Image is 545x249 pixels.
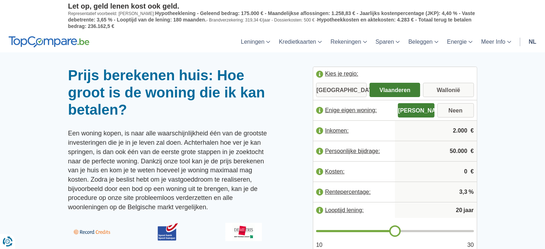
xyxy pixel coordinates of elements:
label: Kosten: [313,164,395,179]
label: [PERSON_NAME] [398,103,434,118]
a: Beleggen [404,31,443,52]
input: | [398,121,474,140]
a: nl [525,31,541,52]
label: [GEOGRAPHIC_DATA] [316,83,367,97]
a: Leningen [236,31,274,52]
label: Kies je regio: [313,67,477,83]
label: Rentepercentage: [313,184,395,200]
img: Demetris [225,223,262,241]
img: BPost Bank [149,223,186,241]
a: Sparen [371,31,404,52]
span: jaar [464,206,474,215]
label: Vlaanderen [370,83,420,97]
h1: Prijs berekenen huis: Hoe groot is de woning die ik kan betalen? [68,67,267,118]
input: | [398,162,474,181]
a: Meer Info [477,31,516,52]
label: Looptijd lening: [313,202,395,218]
label: Neen [437,103,474,118]
p: Let op, geld lenen kost ook geld. [68,2,477,10]
img: TopCompare [9,36,89,48]
span: Hypotheeklening - Geleend bedrag: 175.000 € - Maandelijkse aflossingen: 1.258,83 € - Jaarlijks ko... [68,10,475,23]
span: € [471,127,474,135]
p: Representatief voorbeeld: [PERSON_NAME]: - Brandverzekering: 319,34 €/jaar - Dossierkosten: 500 € - [68,10,477,29]
span: % [469,188,474,196]
a: Energie [443,31,477,52]
p: Een woning kopen, is naar alle waarschijnlijkheid één van de grootste investeringen die je in je ... [68,129,267,212]
input: | [398,142,474,161]
img: Record Credits [74,223,110,241]
span: € [471,147,474,155]
label: Inkomen: [313,123,395,139]
label: Persoonlijke bijdrage: [313,143,395,159]
a: Kredietkaarten [274,31,326,52]
a: Rekeningen [326,31,371,52]
label: Wallonië [423,83,474,97]
input: | [398,182,474,202]
span: Hypotheekkosten en aktekosten: 4.283 € - Totaal terug te betalen bedrag: 236.162,5 € [68,17,472,29]
label: Enige eigen woning: [313,102,395,118]
span: € [471,168,474,176]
